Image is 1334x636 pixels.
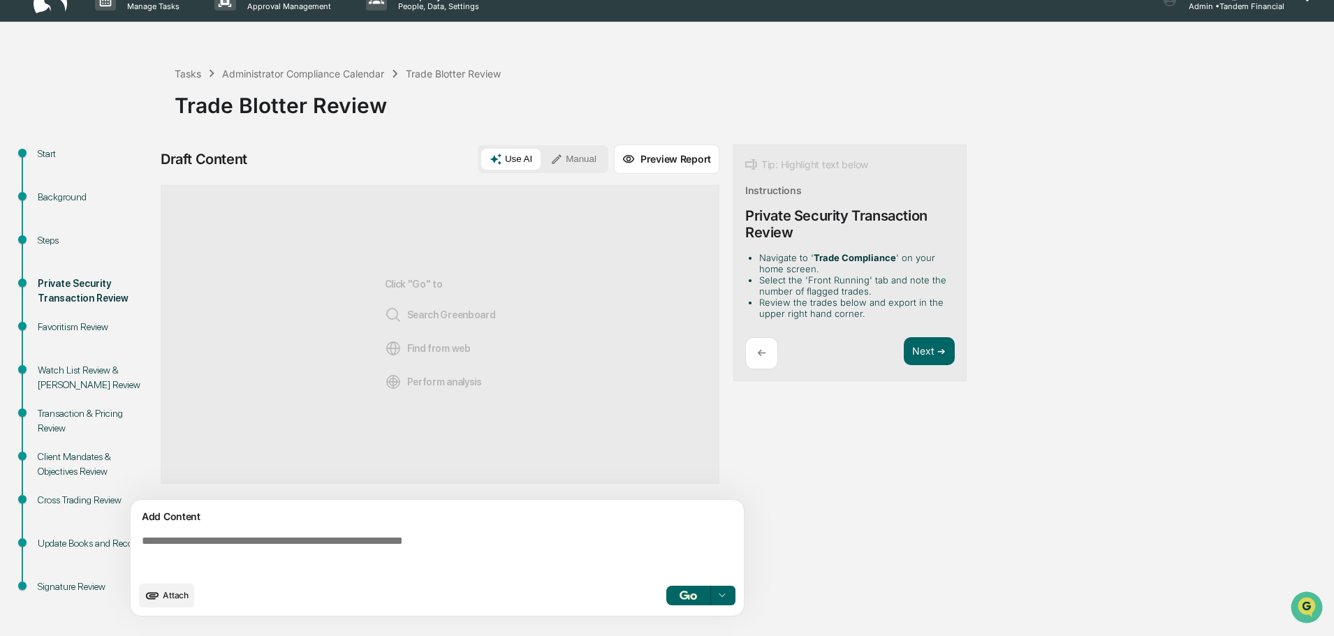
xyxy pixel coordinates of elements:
div: Watch List Review & [PERSON_NAME] Review [38,363,152,392]
a: 🔎Data Lookup [8,197,94,222]
div: Private Security Transaction Review [38,276,152,306]
span: Find from web [385,340,471,357]
p: How can we help? [14,29,254,52]
div: 🖐️ [14,177,25,188]
li: Review the trades below and export in the upper right hand corner. [759,297,949,319]
img: 1746055101610-c473b297-6a78-478c-a979-82029cc54cd1 [14,107,39,132]
div: Start new chat [47,107,229,121]
div: Instructions [745,184,802,196]
button: Next ➔ [904,337,955,366]
span: Pylon [139,237,169,247]
div: Update Books and Records [38,536,152,551]
div: Tasks [175,68,201,80]
div: Tip: Highlight text below [745,156,868,173]
div: Draft Content [161,151,247,168]
img: Search [385,306,402,323]
span: Attach [163,590,189,600]
div: 🗄️ [101,177,112,188]
div: Trade Blotter Review [406,68,501,80]
div: 🔎 [14,204,25,215]
div: Click "Go" to [385,208,496,461]
div: Trade Blotter Review [175,82,1327,118]
button: Start new chat [237,111,254,128]
button: Use AI [481,149,541,170]
p: Approval Management [236,1,338,11]
div: Private Security Transaction Review [745,207,955,241]
div: Add Content [139,508,735,525]
span: Attestations [115,176,173,190]
iframe: Open customer support [1289,590,1327,628]
div: Transaction & Pricing Review [38,406,152,436]
button: Go [666,586,711,605]
div: We're available if you need us! [47,121,177,132]
span: Perform analysis [385,374,482,390]
div: Steps [38,233,152,248]
strong: Trade Compliance [814,252,896,263]
span: Search Greenboard [385,306,496,323]
p: Manage Tasks [116,1,186,11]
span: Data Lookup [28,202,88,216]
div: Background [38,190,152,205]
div: Signature Review [38,579,152,594]
p: People, Data, Settings [387,1,486,11]
div: Client Mandates & Objectives Review [38,450,152,479]
img: Analysis [385,374,402,390]
button: upload document [139,584,194,607]
a: 🗄️Attestations [96,170,179,195]
div: Administrator Compliance Calendar [222,68,384,80]
span: Preclearance [28,176,90,190]
p: Admin • Tandem Financial [1178,1,1284,11]
div: Start [38,147,152,161]
p: ← [757,346,766,360]
div: Cross Trading Review [38,493,152,508]
button: Preview Report [614,145,719,174]
a: 🖐️Preclearance [8,170,96,195]
img: Go [680,591,696,600]
img: Web [385,340,402,357]
a: Powered byPylon [98,236,169,247]
li: Select the 'Front Running' tab and note the number of flagged trades. [759,274,949,297]
div: Favoritism Review [38,320,152,334]
li: Navigate to ' ' on your home screen. [759,252,949,274]
button: Manual [542,149,605,170]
